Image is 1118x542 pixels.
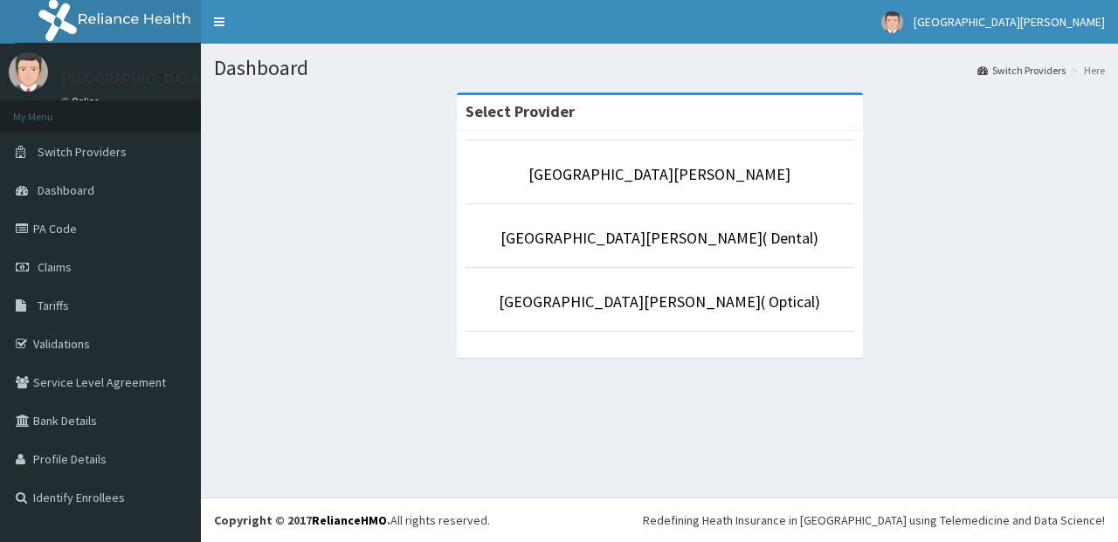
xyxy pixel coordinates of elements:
[61,95,103,107] a: Online
[466,101,575,121] strong: Select Provider
[499,292,820,312] a: [GEOGRAPHIC_DATA][PERSON_NAME]( Optical)
[500,228,818,248] a: [GEOGRAPHIC_DATA][PERSON_NAME]( Dental)
[312,512,387,528] a: RelianceHMO
[214,512,390,528] strong: Copyright © 2017 .
[977,63,1066,78] a: Switch Providers
[38,259,72,275] span: Claims
[9,52,48,92] img: User Image
[38,298,69,313] span: Tariffs
[38,144,127,160] span: Switch Providers
[881,11,903,33] img: User Image
[214,57,1105,79] h1: Dashboard
[643,511,1105,529] div: Redefining Heath Insurance in [GEOGRAPHIC_DATA] using Telemedicine and Data Science!
[528,164,790,184] a: [GEOGRAPHIC_DATA][PERSON_NAME]
[201,497,1118,542] footer: All rights reserved.
[61,71,320,86] p: [GEOGRAPHIC_DATA][PERSON_NAME]
[914,14,1105,30] span: [GEOGRAPHIC_DATA][PERSON_NAME]
[38,182,94,198] span: Dashboard
[1067,63,1105,78] li: Here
